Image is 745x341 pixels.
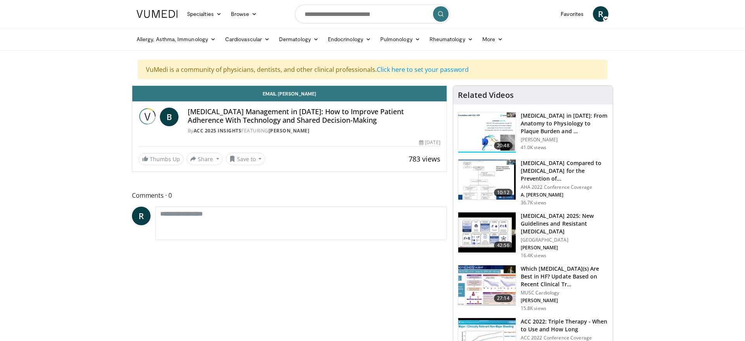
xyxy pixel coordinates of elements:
[409,154,440,164] span: 783 views
[521,184,608,190] p: AHA 2022 Conference Coverage
[478,31,508,47] a: More
[458,159,608,206] a: 10:12 [MEDICAL_DATA] Compared to [MEDICAL_DATA] for the Prevention of… AHA 2022 Conference Covera...
[494,294,513,302] span: 27:14
[521,265,608,288] h3: Which [MEDICAL_DATA](s) Are Best in HF? Update Based on Recent Clinical Tr…
[521,137,608,143] p: [PERSON_NAME]
[137,10,178,18] img: VuMedi Logo
[132,190,447,200] span: Comments 0
[521,237,608,243] p: [GEOGRAPHIC_DATA]
[182,6,226,22] a: Specialties
[556,6,588,22] a: Favorites
[274,31,323,47] a: Dermatology
[521,335,608,341] p: ACC 2022 Conference Coverage
[188,108,440,124] h4: [MEDICAL_DATA] Management in [DATE]: How to Improve Patient Adherence With Technology and Shared ...
[521,200,546,206] p: 36.7K views
[521,305,546,311] p: 15.8K views
[220,31,274,47] a: Cardiovascular
[521,290,608,296] p: MUSC Cardiology
[269,127,310,134] a: [PERSON_NAME]
[593,6,608,22] a: R
[295,5,450,23] input: Search topics, interventions
[160,108,178,126] a: B
[521,112,608,135] h3: [MEDICAL_DATA] in [DATE]: From Anatomy to Physiology to Plaque Burden and …
[187,153,223,165] button: Share
[188,127,440,134] div: By FEATURING
[226,6,262,22] a: Browse
[521,192,608,198] p: A. [PERSON_NAME]
[132,207,151,225] a: R
[425,31,478,47] a: Rheumatology
[521,318,608,333] h3: ACC 2022: Triple Therapy - When to Use and How Long
[139,153,184,165] a: Thumbs Up
[458,265,516,306] img: dc76ff08-18a3-4688-bab3-3b82df187678.150x105_q85_crop-smart_upscale.jpg
[458,160,516,200] img: 7c0f9b53-1609-4588-8498-7cac8464d722.150x105_q85_crop-smart_upscale.jpg
[138,60,607,79] div: VuMedi is a community of physicians, dentists, and other clinical professionals.
[132,31,220,47] a: Allergy, Asthma, Immunology
[521,212,608,235] h3: [MEDICAL_DATA] 2025: New Guidelines and Resistant [MEDICAL_DATA]
[323,31,376,47] a: Endocrinology
[458,112,516,153] img: 823da73b-7a00-425d-bb7f-45c8b03b10c3.150x105_q85_crop-smart_upscale.jpg
[377,65,469,74] a: Click here to set your password
[521,298,608,304] p: [PERSON_NAME]
[521,252,546,259] p: 16.4K views
[226,153,265,165] button: Save to
[494,189,513,197] span: 10:12
[194,127,242,134] a: ACC 2025 Insights
[494,242,513,249] span: 42:56
[419,139,440,146] div: [DATE]
[521,245,608,251] p: [PERSON_NAME]
[458,90,514,100] h4: Related Videos
[458,265,608,311] a: 27:14 Which [MEDICAL_DATA](s) Are Best in HF? Update Based on Recent Clinical Tr… MUSC Cardiology...
[521,159,608,183] h3: [MEDICAL_DATA] Compared to [MEDICAL_DATA] for the Prevention of…
[139,108,157,126] img: ACC 2025 Insights
[494,142,513,150] span: 20:48
[458,212,516,253] img: 280bcb39-0f4e-42eb-9c44-b41b9262a277.150x105_q85_crop-smart_upscale.jpg
[132,86,447,101] a: Email [PERSON_NAME]
[521,144,546,151] p: 41.0K views
[458,212,608,259] a: 42:56 [MEDICAL_DATA] 2025: New Guidelines and Resistant [MEDICAL_DATA] [GEOGRAPHIC_DATA] [PERSON_...
[376,31,425,47] a: Pulmonology
[458,112,608,153] a: 20:48 [MEDICAL_DATA] in [DATE]: From Anatomy to Physiology to Plaque Burden and … [PERSON_NAME] 4...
